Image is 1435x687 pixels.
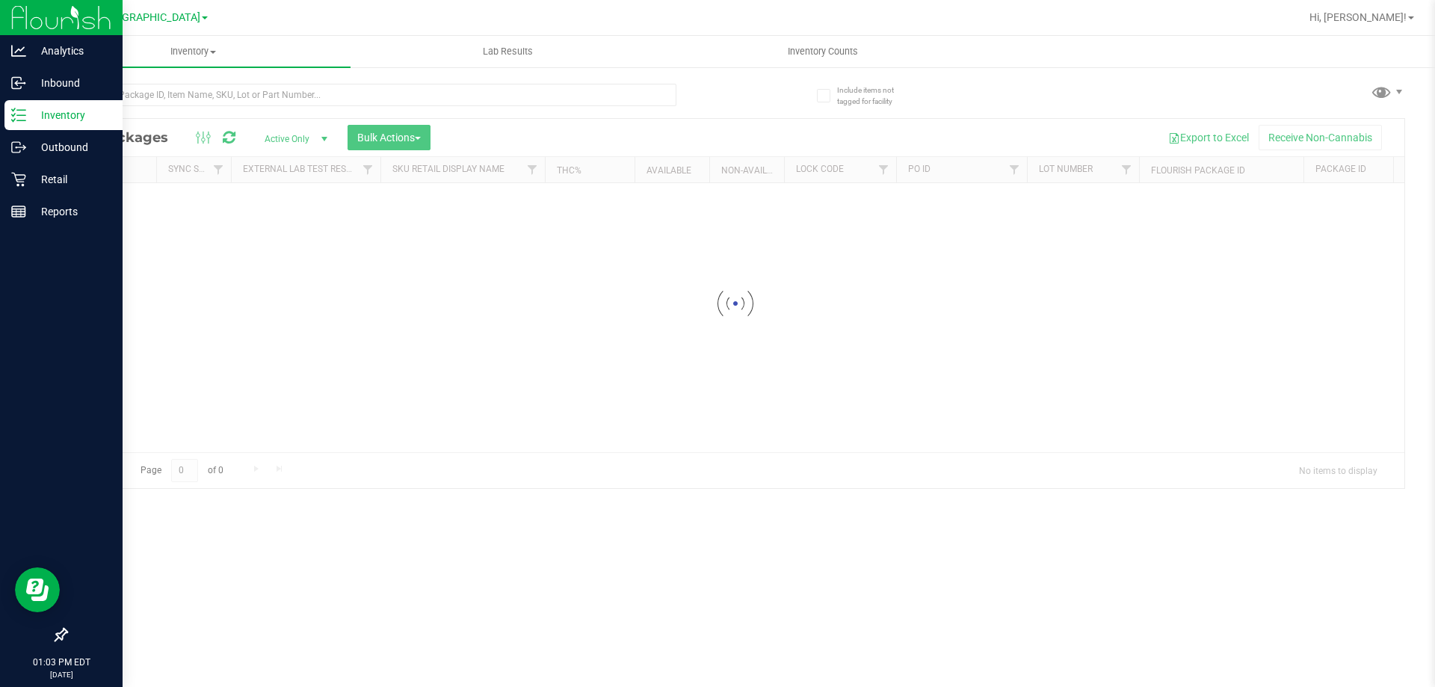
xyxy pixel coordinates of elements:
[11,172,26,187] inline-svg: Retail
[26,203,116,221] p: Reports
[837,84,912,107] span: Include items not tagged for facility
[26,74,116,92] p: Inbound
[11,108,26,123] inline-svg: Inventory
[26,138,116,156] p: Outbound
[26,170,116,188] p: Retail
[11,204,26,219] inline-svg: Reports
[7,656,116,669] p: 01:03 PM EDT
[665,36,980,67] a: Inventory Counts
[11,140,26,155] inline-svg: Outbound
[66,84,676,106] input: Search Package ID, Item Name, SKU, Lot or Part Number...
[7,669,116,680] p: [DATE]
[768,45,878,58] span: Inventory Counts
[26,106,116,124] p: Inventory
[1309,11,1407,23] span: Hi, [PERSON_NAME]!
[36,36,351,67] a: Inventory
[11,76,26,90] inline-svg: Inbound
[463,45,553,58] span: Lab Results
[15,567,60,612] iframe: Resource center
[11,43,26,58] inline-svg: Analytics
[36,45,351,58] span: Inventory
[98,11,200,24] span: [GEOGRAPHIC_DATA]
[26,42,116,60] p: Analytics
[351,36,665,67] a: Lab Results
